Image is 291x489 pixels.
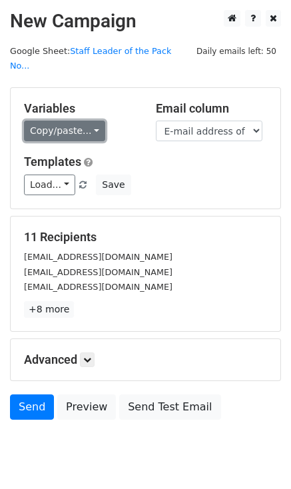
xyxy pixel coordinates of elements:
h5: Email column [156,101,268,116]
iframe: Chat Widget [224,425,291,489]
small: Google Sheet: [10,46,171,71]
h5: Advanced [24,352,267,367]
small: [EMAIL_ADDRESS][DOMAIN_NAME] [24,252,172,262]
h5: Variables [24,101,136,116]
a: Staff Leader of the Pack No... [10,46,171,71]
a: Load... [24,175,75,195]
a: +8 more [24,301,74,318]
h2: New Campaign [10,10,281,33]
span: Daily emails left: 50 [192,44,281,59]
a: Templates [24,155,81,169]
a: Copy/paste... [24,121,105,141]
small: [EMAIL_ADDRESS][DOMAIN_NAME] [24,282,172,292]
small: [EMAIL_ADDRESS][DOMAIN_NAME] [24,267,172,277]
button: Save [96,175,131,195]
a: Send Test Email [119,394,220,420]
a: Preview [57,394,116,420]
a: Daily emails left: 50 [192,46,281,56]
h5: 11 Recipients [24,230,267,244]
a: Send [10,394,54,420]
